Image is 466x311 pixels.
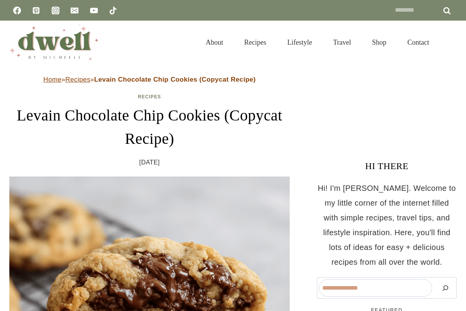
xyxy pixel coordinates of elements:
[139,157,160,168] time: [DATE]
[43,76,62,83] a: Home
[67,3,82,18] a: Email
[28,3,44,18] a: Pinterest
[94,76,256,83] strong: Levain Chocolate Chip Cookies (Copycat Recipe)
[9,24,99,60] img: DWELL by michelle
[138,94,161,100] a: Recipes
[234,29,277,56] a: Recipes
[195,29,440,56] nav: Primary Navigation
[397,29,440,56] a: Contact
[443,36,457,49] button: View Search Form
[43,76,256,83] span: » »
[362,29,397,56] a: Shop
[9,104,290,150] h1: Levain Chocolate Chip Cookies (Copycat Recipe)
[317,159,457,173] h3: HI THERE
[48,3,63,18] a: Instagram
[323,29,362,56] a: Travel
[277,29,323,56] a: Lifestyle
[436,279,455,297] button: Search
[9,3,25,18] a: Facebook
[195,29,234,56] a: About
[105,3,121,18] a: TikTok
[317,181,457,269] p: Hi! I'm [PERSON_NAME]. Welcome to my little corner of the internet filled with simple recipes, tr...
[86,3,102,18] a: YouTube
[65,76,90,83] a: Recipes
